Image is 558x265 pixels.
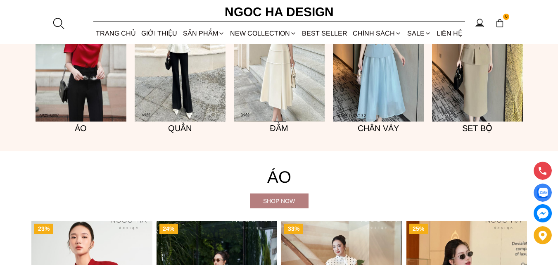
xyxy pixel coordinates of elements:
a: Ngoc Ha Design [217,2,341,22]
a: messenger [534,204,552,222]
a: GIỚI THIỆU [139,22,180,44]
a: Shop now [250,193,309,208]
a: BEST SELLER [299,22,350,44]
img: img-CART-ICON-ksit0nf1 [495,19,504,28]
a: LIÊN HỆ [434,22,465,44]
div: Shop now [250,196,309,205]
a: NEW COLLECTION [227,22,299,44]
a: TRANG CHỦ [93,22,139,44]
span: 0 [503,14,510,20]
h5: Chân váy [333,122,424,135]
a: Display image [534,184,552,202]
div: Chính sách [350,22,404,44]
font: Set bộ [462,124,492,133]
div: SẢN PHẨM [180,22,227,44]
h5: Đầm [234,122,325,135]
img: Display image [537,188,548,198]
h4: Áo [31,164,527,190]
a: SALE [404,22,434,44]
h5: Quần [135,122,226,135]
h5: Áo [36,122,126,135]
